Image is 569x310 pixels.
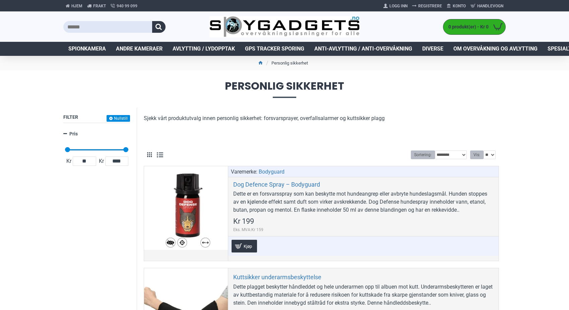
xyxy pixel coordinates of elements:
span: Kr 199 [233,218,254,225]
span: Handlevogn [477,3,503,9]
a: Anti-avlytting / Anti-overvåkning [309,42,417,56]
a: Kuttsikker underarmsbeskyttelse [233,273,321,281]
span: Andre kameraer [116,45,163,53]
a: Andre kameraer [111,42,168,56]
span: Anti-avlytting / Anti-overvåkning [314,45,412,53]
span: Kjøp [242,244,254,248]
a: Diverse [417,42,448,56]
p: Sjekk vårt produktutvalg innen personlig sikkerhet: forsvarsprayer, overfallsalarmer og kuttsikke... [144,114,499,122]
span: 0 produkt(er) - Kr 0 [443,23,490,30]
span: Frakt [93,3,106,9]
label: Vis: [470,150,484,159]
a: Handlevogn [468,1,506,11]
a: Pris [63,128,130,140]
a: Dog Defence Spray – Bodyguard Dog Defence Spray – Bodyguard [144,166,228,250]
span: Om overvåkning og avlytting [453,45,538,53]
span: Avlytting / Lydopptak [173,45,235,53]
a: Dog Defence Spray – Bodyguard [233,181,320,188]
span: Eks. MVA:Kr 159 [233,227,263,233]
span: Registrere [418,3,442,9]
img: SpyGadgets.no [209,16,360,38]
span: GPS Tracker Sporing [245,45,304,53]
span: Hjem [71,3,82,9]
button: Nullstill [107,115,130,122]
a: Om overvåkning og avlytting [448,42,543,56]
span: Logg Inn [389,3,407,9]
span: Kr [98,157,105,165]
div: Dette er en forsvarsspray som kan beskytte mot hundeangrep eller avbryte hundeslagsmål. Hunden st... [233,190,494,214]
span: Kr [65,157,73,165]
a: Bodyguard [259,168,284,176]
span: Konto [453,3,466,9]
span: 940 99 099 [117,3,137,9]
span: Filter [63,114,78,120]
span: Varemerke: [231,168,257,176]
a: Logg Inn [381,1,410,11]
label: Sortering: [411,150,435,159]
a: GPS Tracker Sporing [240,42,309,56]
div: Dette plagget beskytter håndleddet og hele underarmen opp til albuen mot kutt. Underarmsbeskytter... [233,283,494,307]
a: Registrere [410,1,444,11]
a: Avlytting / Lydopptak [168,42,240,56]
span: Spionkamera [68,45,106,53]
span: Diverse [422,45,443,53]
a: 0 produkt(er) - Kr 0 [443,19,505,34]
span: Personlig sikkerhet [63,81,506,98]
a: Konto [444,1,468,11]
a: Spionkamera [63,42,111,56]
